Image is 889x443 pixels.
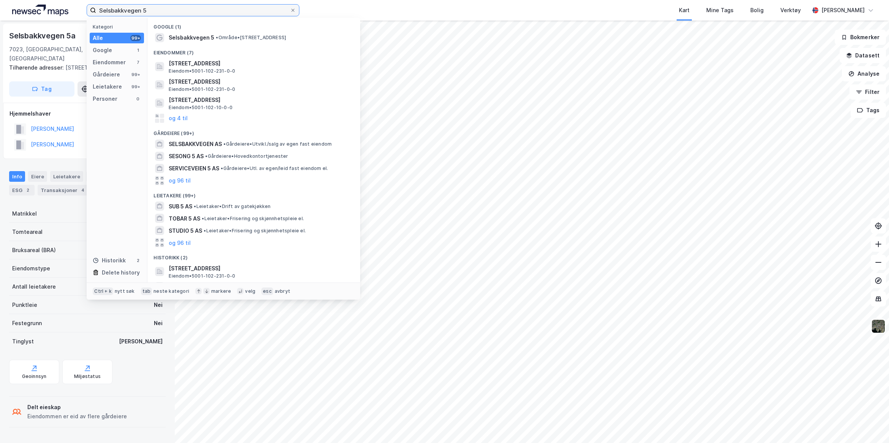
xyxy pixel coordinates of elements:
div: [PERSON_NAME] [119,337,163,346]
div: 4 [79,186,87,194]
div: nytt søk [115,288,135,294]
div: Verktøy [780,6,801,15]
div: Antall leietakere [12,282,56,291]
div: Eiendommen er eid av flere gårdeiere [27,412,127,421]
span: Gårdeiere • Hovedkontortjenester [205,153,288,159]
div: Selsbakkvegen 5a [9,30,77,42]
span: Eiendom • 5001-102-231-0-0 [169,86,235,92]
div: Kontrollprogram for chat [851,406,889,443]
div: [STREET_ADDRESS] [9,63,160,72]
div: Kategori [93,24,144,30]
span: SUB 5 AS [169,202,192,211]
div: Mine Tags [706,6,734,15]
span: [STREET_ADDRESS] [169,95,351,105]
div: Delt eieskap [27,403,127,412]
div: Historikk (2) [147,249,360,262]
div: markere [211,288,231,294]
div: Leietakere (99+) [147,187,360,200]
span: SELSBAKKVEGEN AS [169,140,222,149]
button: Datasett [840,48,886,63]
span: SERVICEVEIEN 5 AS [169,164,219,173]
div: Eiendommer [93,58,126,67]
div: Datasett [86,171,115,182]
div: 99+ [130,84,141,90]
div: [PERSON_NAME] [821,6,865,15]
div: neste kategori [153,288,189,294]
div: Gårdeiere (99+) [147,124,360,138]
div: Bolig [750,6,764,15]
span: • [204,228,206,233]
span: • [194,203,196,209]
button: Analyse [842,66,886,81]
div: Leietakere [93,82,122,91]
span: Gårdeiere • Utl. av egen/leid fast eiendom el. [221,165,328,171]
div: tab [141,287,152,295]
div: Hjemmelshaver [9,109,165,118]
div: Tinglyst [12,337,34,346]
div: 7023, [GEOGRAPHIC_DATA], [GEOGRAPHIC_DATA] [9,45,106,63]
div: Gårdeiere [93,70,120,79]
div: Historikk [93,256,126,265]
span: Leietaker • Frisering og skjønnhetspleie el. [202,216,304,222]
span: • [223,141,226,147]
span: TOBAR 5 AS [169,214,200,223]
button: Tag [9,81,74,97]
span: Eiendom • 5001-102-10-0-0 [169,105,233,111]
div: Festegrunn [12,319,42,328]
div: Nei [154,319,163,328]
span: Eiendom • 5001-102-231-0-0 [169,68,235,74]
span: Område • [STREET_ADDRESS] [216,35,286,41]
span: • [221,165,223,171]
div: 99+ [130,35,141,41]
div: 1 [135,47,141,53]
span: Eiendom • 5001-102-231-0-0 [169,273,235,279]
span: • [202,216,204,221]
span: • [216,35,218,40]
div: Transaksjoner [38,185,90,195]
span: • [205,153,207,159]
div: avbryt [275,288,290,294]
button: og 4 til [169,114,188,123]
span: Leietaker • Drift av gatekjøkken [194,203,270,210]
div: velg [245,288,255,294]
div: Tomteareal [12,227,43,237]
div: Ctrl + k [93,287,113,295]
iframe: Chat Widget [851,406,889,443]
div: Personer [93,94,117,103]
div: esc [261,287,273,295]
div: 2 [24,186,32,194]
div: Alle [93,33,103,43]
div: Punktleie [12,300,37,310]
button: Tags [851,103,886,118]
div: 99+ [130,71,141,78]
span: Tilhørende adresser: [9,64,65,71]
span: Selsbakkvegen 5 [169,33,214,42]
span: STUDIO 5 AS [169,226,202,235]
span: Leietaker • Frisering og skjønnhetspleie el. [204,228,306,234]
span: Gårdeiere • Utvikl./salg av egen fast eiendom [223,141,332,147]
div: Leietakere [50,171,83,182]
div: Eiere [28,171,47,182]
button: Bokmerker [835,30,886,45]
div: ESG [9,185,35,195]
div: Google [93,46,112,55]
button: Filter [849,84,886,100]
div: 2 [135,257,141,264]
div: Kart [679,6,690,15]
span: [STREET_ADDRESS] [169,77,351,86]
div: Google (1) [147,18,360,32]
div: Geoinnsyn [22,373,47,379]
button: og 96 til [169,238,191,247]
div: Info [9,171,25,182]
div: Nei [154,300,163,310]
span: [STREET_ADDRESS] [169,264,351,273]
input: Søk på adresse, matrikkel, gårdeiere, leietakere eller personer [96,5,290,16]
button: og 96 til [169,176,191,185]
div: 7 [135,59,141,65]
div: Matrikkel [12,209,37,218]
div: Miljøstatus [74,373,101,379]
div: Delete history [102,268,140,277]
span: [STREET_ADDRESS] [169,59,351,68]
img: logo.a4113a55bc3d86da70a041830d287a7e.svg [12,5,68,16]
div: 0 [135,96,141,102]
